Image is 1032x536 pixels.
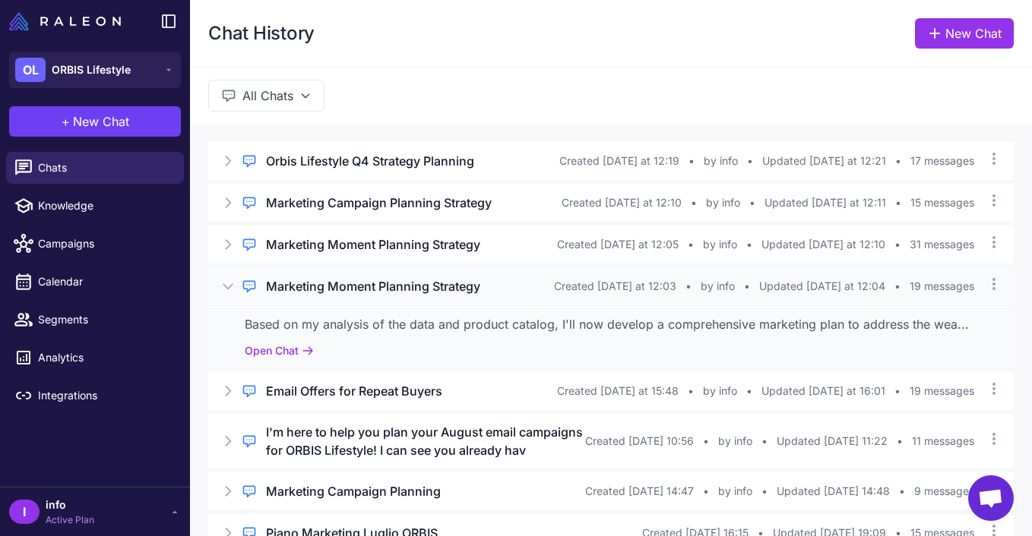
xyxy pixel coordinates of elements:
span: • [685,278,692,295]
span: by info [703,383,737,399]
h3: Email Offers for Repeat Buyers [266,382,442,400]
a: Chats [6,152,184,184]
h3: Orbis Lifestyle Q4 Strategy Planning [266,152,474,170]
button: All Chats [208,80,324,112]
span: Campaigns [38,235,172,252]
span: • [746,383,752,399]
span: • [703,483,709,500]
span: • [894,236,901,253]
img: Raleon Logo [9,12,121,30]
a: Analytics [6,342,184,374]
h3: Marketing Moment Planning Strategy [266,235,480,254]
h3: Marketing Campaign Planning Strategy [266,194,492,212]
span: Updated [DATE] at 16:01 [761,383,885,399]
span: Created [DATE] at 12:10 [562,194,682,211]
span: Updated [DATE] 14:48 [777,483,890,500]
a: Campaigns [6,228,184,260]
button: OLORBIS Lifestyle [9,52,181,88]
span: Updated [DATE] at 12:11 [765,194,886,211]
span: • [897,433,903,449]
span: • [746,236,752,253]
h3: Marketing Campaign Planning [266,482,441,500]
h3: I'm here to help you plan your August email campaigns for ORBIS Lifestyle! I can see you already hav [266,423,585,459]
span: by info [704,153,738,169]
span: 11 messages [912,433,974,449]
span: ORBIS Lifestyle [52,61,131,78]
span: Segments [38,311,172,328]
span: • [747,153,753,169]
span: by info [703,236,737,253]
h3: Marketing Moment Planning Strategy [266,277,480,295]
span: Created [DATE] 14:47 [585,483,694,500]
span: • [689,153,695,169]
span: Updated [DATE] at 12:21 [762,153,886,169]
span: • [688,236,694,253]
span: • [894,278,901,295]
span: 19 messages [910,278,974,295]
a: Calendar [6,266,184,298]
h1: Chat History [208,21,315,46]
span: by info [706,194,740,211]
div: OL [15,58,46,82]
span: info [46,497,94,513]
a: Aprire la chat [968,475,1014,521]
a: Segments [6,304,184,336]
div: Based on my analysis of the data and product catalog, I'll now develop a comprehensive marketing ... [245,315,977,333]
span: • [895,153,901,169]
a: Knowledge [6,190,184,222]
span: Knowledge [38,197,172,214]
span: • [688,383,694,399]
span: • [703,433,709,449]
span: Created [DATE] at 15:48 [557,383,679,399]
span: 19 messages [910,383,974,399]
span: • [761,483,768,500]
span: by info [701,278,735,295]
span: + [62,112,70,131]
span: 31 messages [910,236,974,253]
button: +New Chat [9,106,181,137]
span: by info [718,483,752,500]
span: • [744,278,750,295]
span: Calendar [38,273,172,290]
span: Chats [38,159,172,176]
span: Updated [DATE] at 12:10 [761,236,885,253]
span: • [894,383,901,399]
span: • [895,194,901,211]
span: 17 messages [910,153,974,169]
span: • [749,194,755,211]
span: 9 messages [914,483,974,500]
button: Open Chat [245,342,314,359]
div: I [9,500,40,524]
span: Updated [DATE] at 12:04 [759,278,885,295]
span: by info [718,433,752,449]
a: New Chat [915,18,1014,49]
span: Created [DATE] at 12:03 [554,278,676,295]
span: Created [DATE] at 12:19 [559,153,679,169]
span: Updated [DATE] 11:22 [777,433,888,449]
span: Created [DATE] 10:56 [585,433,694,449]
span: • [761,433,768,449]
span: Integrations [38,387,172,404]
span: Active Plan [46,513,94,527]
a: Integrations [6,380,184,411]
span: Analytics [38,349,172,366]
span: New Chat [73,112,129,131]
span: • [899,483,905,500]
span: Created [DATE] at 12:05 [557,236,679,253]
span: 15 messages [910,194,974,211]
span: • [691,194,697,211]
